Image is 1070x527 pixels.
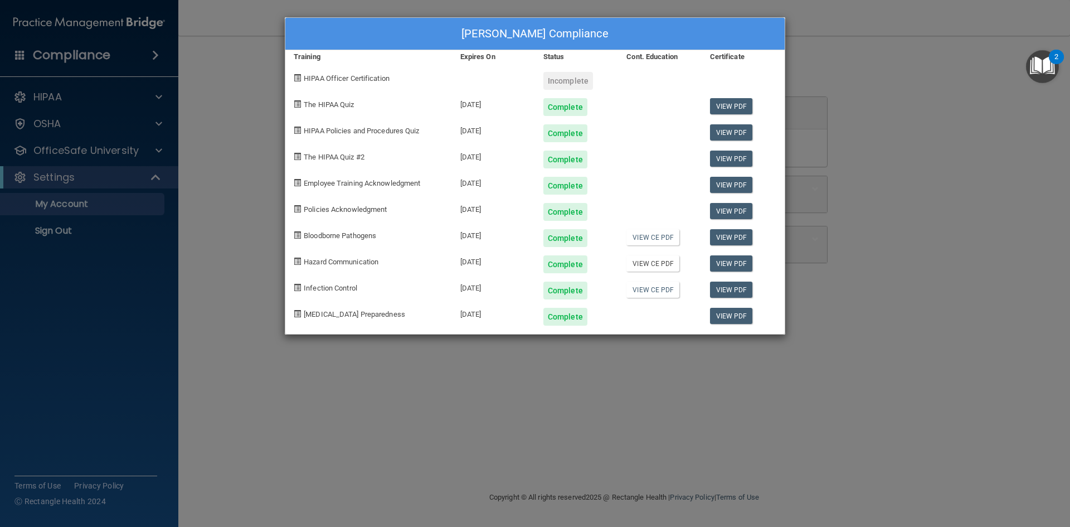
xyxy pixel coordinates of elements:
[304,127,419,135] span: HIPAA Policies and Procedures Quiz
[710,177,753,193] a: View PDF
[452,299,535,326] div: [DATE]
[304,100,354,109] span: The HIPAA Quiz
[618,50,701,64] div: Cont. Education
[626,255,679,272] a: View CE PDF
[452,195,535,221] div: [DATE]
[710,98,753,114] a: View PDF
[452,221,535,247] div: [DATE]
[543,282,587,299] div: Complete
[452,273,535,299] div: [DATE]
[710,308,753,324] a: View PDF
[304,74,390,83] span: HIPAA Officer Certification
[304,310,405,318] span: [MEDICAL_DATA] Preparedness
[285,50,452,64] div: Training
[543,151,587,168] div: Complete
[626,282,679,298] a: View CE PDF
[452,50,535,64] div: Expires On
[543,255,587,273] div: Complete
[304,179,420,187] span: Employee Training Acknowledgment
[710,255,753,272] a: View PDF
[710,229,753,245] a: View PDF
[626,229,679,245] a: View CE PDF
[304,231,376,240] span: Bloodborne Pathogens
[543,229,587,247] div: Complete
[702,50,785,64] div: Certificate
[452,168,535,195] div: [DATE]
[304,284,357,292] span: Infection Control
[543,72,593,90] div: Incomplete
[452,142,535,168] div: [DATE]
[304,205,387,214] span: Policies Acknowledgment
[1026,50,1059,83] button: Open Resource Center, 2 new notifications
[543,124,587,142] div: Complete
[285,18,785,50] div: [PERSON_NAME] Compliance
[452,116,535,142] div: [DATE]
[543,177,587,195] div: Complete
[710,151,753,167] a: View PDF
[877,448,1057,492] iframe: Drift Widget Chat Controller
[1054,57,1058,71] div: 2
[535,50,618,64] div: Status
[543,203,587,221] div: Complete
[710,282,753,298] a: View PDF
[304,153,364,161] span: The HIPAA Quiz #2
[710,203,753,219] a: View PDF
[452,90,535,116] div: [DATE]
[710,124,753,141] a: View PDF
[543,98,587,116] div: Complete
[452,247,535,273] div: [DATE]
[543,308,587,326] div: Complete
[304,258,378,266] span: Hazard Communication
